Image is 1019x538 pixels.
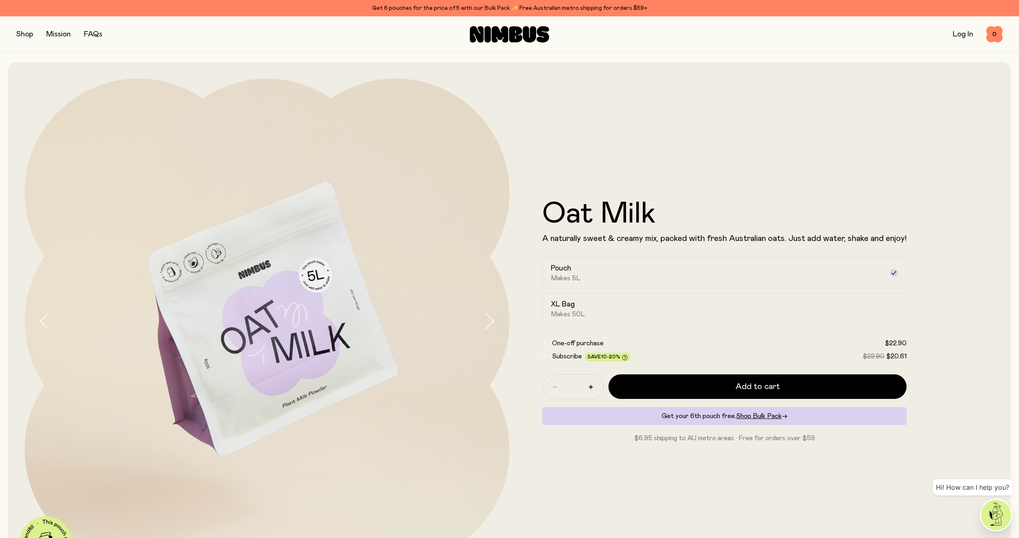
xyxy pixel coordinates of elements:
[84,31,102,38] a: FAQs
[551,310,585,318] span: Makes 50L
[736,413,788,419] a: Shop Bulk Pack→
[736,413,782,419] span: Shop Bulk Pack
[542,407,907,425] div: Get your 6th pouch free.
[608,374,907,399] button: Add to cart
[886,353,907,360] span: $20.61
[46,31,71,38] a: Mission
[863,353,884,360] span: $22.90
[552,340,604,347] span: One-off purchase
[588,354,628,360] span: Save
[551,299,575,309] h2: XL Bag
[552,353,582,360] span: Subscribe
[736,381,780,392] span: Add to cart
[933,479,1012,495] div: Hi! How can I help you?
[953,31,973,38] a: Log In
[551,263,571,273] h2: Pouch
[16,3,1003,13] div: Get 6 pouches for the price of 5 with our Bulk Pack ✨ Free Australian metro shipping for orders $59+
[551,274,581,282] span: Makes 5L
[542,433,907,443] p: $6.95 shipping to AU metro areas · Free for orders over $59
[542,199,907,229] h1: Oat Milk
[542,234,907,243] p: A naturally sweet & creamy mix, packed with fresh Australian oats. Just add water, shake and enjoy!
[981,500,1011,530] img: agent
[885,340,907,347] span: $22.90
[601,354,620,359] span: 10-20%
[986,26,1003,43] button: 0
